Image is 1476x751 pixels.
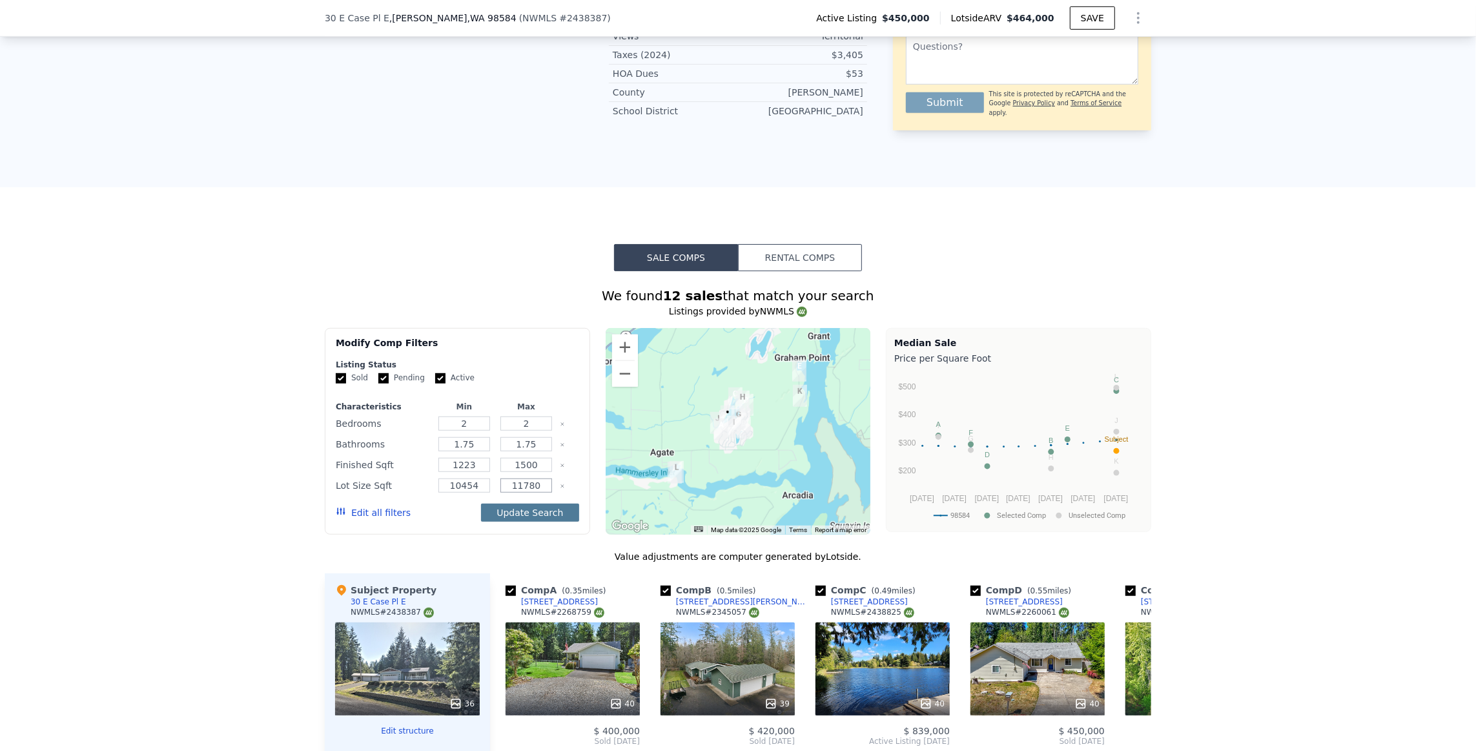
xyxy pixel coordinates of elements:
[894,349,1143,367] div: Price per Square Foot
[989,90,1138,118] div: This site is protected by reCAPTCHA and the Google and apply.
[997,511,1046,520] text: Selected Comp
[904,608,914,618] img: NWMLS Logo
[969,429,973,437] text: F
[738,244,862,271] button: Rental Comps
[1104,494,1129,503] text: [DATE]
[498,402,555,412] div: Max
[1065,424,1070,432] text: E
[668,462,682,484] div: 591 SE Morgan Rd
[815,584,921,597] div: Comp C
[985,451,990,459] text: D
[970,736,1105,746] span: Sold [DATE]
[899,438,916,448] text: $300
[506,736,640,746] span: Sold [DATE]
[560,422,565,427] button: Clear
[866,586,921,595] span: ( miles)
[874,586,892,595] span: 0.49
[986,607,1069,618] div: NWMLS # 2260061
[1114,376,1119,384] text: C
[950,511,970,520] text: 98584
[1105,436,1129,444] text: Subject
[336,415,431,433] div: Bedrooms
[1049,453,1054,461] text: H
[506,597,598,607] a: [STREET_ADDRESS]
[942,494,967,503] text: [DATE]
[521,597,598,607] div: [STREET_ADDRESS]
[737,417,751,439] div: 90 E Budd Dr
[1030,586,1048,595] span: 0.55
[378,373,425,384] label: Pending
[336,360,579,370] div: Listing Status
[435,373,446,384] input: Active
[1071,99,1122,107] a: Terms of Service
[816,12,882,25] span: Active Listing
[336,373,368,384] label: Sold
[738,48,863,61] div: $3,405
[815,526,866,533] a: Report a map error
[882,12,930,25] span: $450,000
[336,456,431,474] div: Finished Sqft
[335,726,480,736] button: Edit structure
[336,477,431,495] div: Lot Size Sqft
[336,506,411,519] button: Edit all filters
[614,244,738,271] button: Sale Comps
[424,608,434,618] img: NWMLS Logo
[519,12,611,25] div: ( )
[1022,586,1076,595] span: ( miles)
[894,367,1143,529] svg: A chart.
[894,336,1143,349] div: Median Sale
[559,13,607,23] span: # 2438387
[661,736,795,746] span: Sold [DATE]
[975,494,999,503] text: [DATE]
[831,597,908,607] div: [STREET_ADDRESS]
[336,336,579,360] div: Modify Comp Filters
[1013,99,1055,107] a: Privacy Policy
[336,435,431,453] div: Bathrooms
[335,584,436,597] div: Subject Property
[1114,373,1118,380] text: L
[728,387,743,409] div: 181 E Dabob Rd
[336,402,431,412] div: Characteristics
[560,463,565,468] button: Clear
[1059,608,1069,618] img: NWMLS Logo
[749,726,795,736] span: $ 420,000
[449,697,475,710] div: 36
[738,67,863,80] div: $53
[951,12,1007,25] span: Lotside ARV
[1114,458,1119,466] text: K
[720,586,732,595] span: 0.5
[1049,437,1053,444] text: B
[732,408,746,430] div: 780 E Lakeshore Dr W
[735,391,750,413] div: 1281 E Lakeshore Dr W
[831,607,914,618] div: NWMLS # 2438825
[1114,417,1118,424] text: J
[609,518,651,535] img: Google
[1038,494,1063,503] text: [DATE]
[670,461,684,483] div: 81 SE Skookum View Dr
[919,697,945,710] div: 40
[389,12,517,25] span: , [PERSON_NAME]
[325,12,389,25] span: 30 E Case Pl E
[661,584,761,597] div: Comp B
[986,597,1063,607] div: [STREET_ADDRESS]
[467,13,517,23] span: , WA 98584
[721,406,735,427] div: 30 E Case Pl E
[594,608,604,618] img: NWMLS Logo
[594,726,640,736] span: $ 400,000
[663,288,723,303] strong: 12 sales
[899,467,916,476] text: $200
[560,442,565,448] button: Clear
[1125,584,1230,597] div: Comp E
[1125,5,1151,31] button: Show Options
[797,307,807,317] img: NWMLS Logo
[789,526,807,533] a: Terms (opens in new tab)
[968,435,974,443] text: G
[481,504,579,522] button: Update Search
[910,494,934,503] text: [DATE]
[565,586,582,595] span: 0.35
[727,416,741,438] div: 500 E Lakeshore Dr W
[522,13,557,23] span: NWMLS
[1007,13,1054,23] span: $464,000
[738,86,863,99] div: [PERSON_NAME]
